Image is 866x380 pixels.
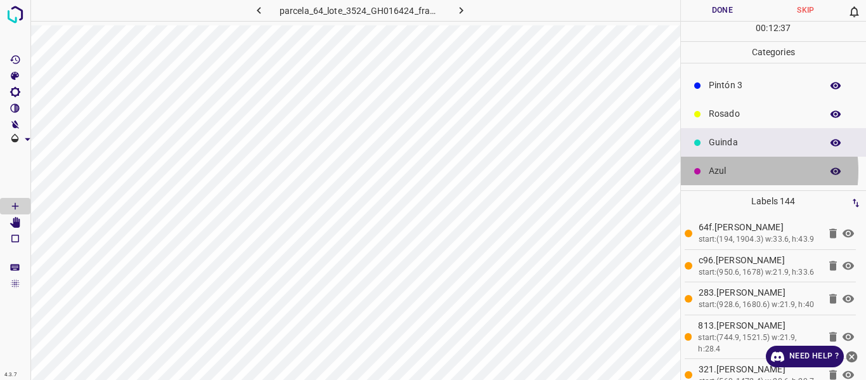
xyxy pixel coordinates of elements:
p: 64f.[PERSON_NAME] [699,221,820,234]
p: Azul [709,164,815,178]
div: start:(928.6, 1680.6) w:21.9, h:40 [699,299,820,311]
p: 37 [780,22,791,35]
p: Rosado [709,107,815,121]
p: 12 [768,22,779,35]
h6: parcela_64_lote_3524_GH016424_frame_00195_188655.jpg [280,3,441,21]
p: 813.[PERSON_NAME] [698,319,819,332]
p: c96.[PERSON_NAME] [699,254,820,267]
div: start:(194, 1904.3) w:33.6, h:43.9 [699,234,820,246]
img: logo [4,3,27,26]
p: 321.[PERSON_NAME] [699,363,820,376]
p: 283.[PERSON_NAME] [699,286,820,299]
div: start:(950.6, 1678) w:21.9, h:33.6 [699,267,820,278]
div: 4.3.7 [1,370,20,380]
a: Need Help ? [766,346,844,367]
p: Guinda [709,136,815,149]
p: Pintón 3 [709,79,815,92]
div: : : [756,22,791,41]
button: close-help [844,346,860,367]
p: Labels 144 [685,191,863,212]
div: start:(744.9, 1521.5) w:21.9, h:28.4 [698,332,819,355]
p: 00 [756,22,766,35]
